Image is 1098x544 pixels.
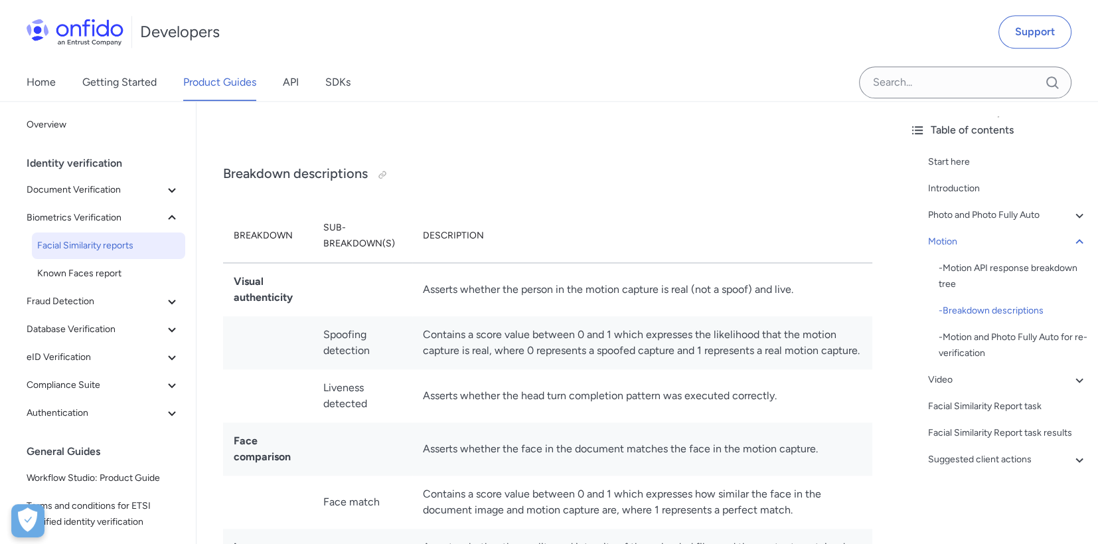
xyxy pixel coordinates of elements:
[27,294,164,310] span: Fraud Detection
[412,476,872,529] td: Contains a score value between 0 and 1 which expresses how similar the face in the document image...
[21,316,185,343] button: Database Verification
[27,150,191,177] div: Identity verification
[37,266,180,282] span: Known Faces report
[21,465,185,492] a: Workflow Studio: Product Guide
[998,15,1071,48] a: Support
[21,400,185,426] button: Authentication
[21,344,185,371] button: eID Verification
[27,64,56,101] a: Home
[412,209,872,263] th: Description
[27,182,164,198] span: Document Verification
[412,316,872,369] td: Contains a score value between 0 and 1 which expresses the likelihood that the motion capture is ...
[928,154,1087,170] a: Start here
[223,164,872,185] h3: Breakdown descriptions
[27,470,180,486] span: Workflow Studio: Product Guide
[21,288,185,315] button: Fraud Detection
[11,504,44,537] button: Open Preferences
[21,112,185,138] a: Overview
[27,349,164,365] span: eID Verification
[27,117,180,133] span: Overview
[928,207,1087,223] a: Photo and Photo Fully Auto
[27,377,164,393] span: Compliance Suite
[928,372,1087,388] a: Video
[939,303,1087,319] div: - Breakdown descriptions
[234,275,293,304] strong: Visual authenticity
[939,329,1087,361] a: -Motion and Photo Fully Auto for re-verification
[928,452,1087,468] a: Suggested client actions
[37,238,180,254] span: Facial Similarity reports
[412,422,872,476] td: Asserts whether the face in the document matches the face in the motion capture.
[21,177,185,203] button: Document Verification
[928,181,1087,197] a: Introduction
[928,234,1087,250] a: Motion
[27,498,180,530] span: Terms and conditions for ETSI certified identity verification
[223,209,313,263] th: Breakdown
[283,64,299,101] a: API
[82,64,157,101] a: Getting Started
[313,476,412,529] td: Face match
[27,210,164,226] span: Biometrics Verification
[412,262,872,316] td: Asserts whether the person in the motion capture is real (not a spoof) and live.
[140,21,220,43] h1: Developers
[234,434,291,463] strong: Face comparison
[21,205,185,231] button: Biometrics Verification
[21,493,185,535] a: Terms and conditions for ETSI certified identity verification
[27,438,191,465] div: General Guides
[32,232,185,259] a: Facial Similarity reports
[313,316,412,369] td: Spoofing detection
[939,260,1087,292] a: -Motion API response breakdown tree
[313,369,412,422] td: Liveness detected
[939,329,1087,361] div: - Motion and Photo Fully Auto for re-verification
[313,209,412,263] th: Sub-breakdown(s)
[909,122,1087,138] div: Table of contents
[928,399,1087,414] a: Facial Similarity Report task
[325,64,351,101] a: SDKs
[32,260,185,287] a: Known Faces report
[27,321,164,337] span: Database Verification
[21,372,185,399] button: Compliance Suite
[939,260,1087,292] div: - Motion API response breakdown tree
[939,303,1087,319] a: -Breakdown descriptions
[27,19,123,45] img: Onfido Logo
[412,369,872,422] td: Asserts whether the head turn completion pattern was executed correctly.
[11,504,44,537] div: Cookie Preferences
[27,405,164,421] span: Authentication
[928,425,1087,441] a: Facial Similarity Report task results
[859,66,1071,98] input: Onfido search input field
[183,64,256,101] a: Product Guides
